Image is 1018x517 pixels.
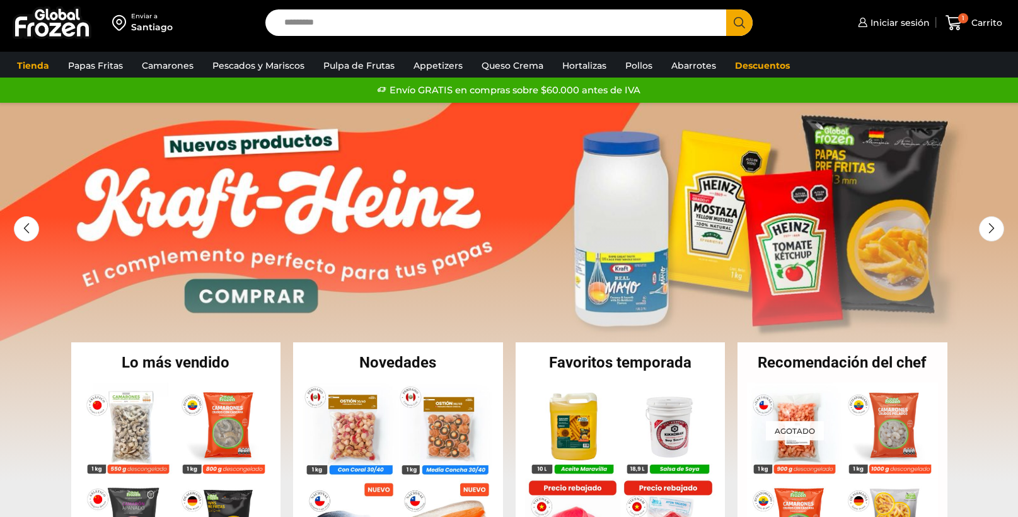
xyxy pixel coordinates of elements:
a: Descuentos [729,54,796,78]
a: Pescados y Mariscos [206,54,311,78]
a: Papas Fritas [62,54,129,78]
a: Camarones [136,54,200,78]
a: Appetizers [407,54,469,78]
a: 1 Carrito [942,8,1005,38]
a: Tienda [11,54,55,78]
h2: Lo más vendido [71,355,281,370]
h2: Novedades [293,355,503,370]
span: Iniciar sesión [867,16,930,29]
a: Queso Crema [475,54,550,78]
div: Previous slide [14,216,39,241]
button: Search button [726,9,753,36]
div: Santiago [131,21,173,33]
span: 1 [958,13,968,23]
p: Agotado [766,421,824,440]
a: Pollos [619,54,659,78]
a: Hortalizas [556,54,613,78]
a: Abarrotes [665,54,722,78]
div: Enviar a [131,12,173,21]
a: Pulpa de Frutas [317,54,401,78]
h2: Favoritos temporada [516,355,726,370]
img: address-field-icon.svg [112,12,131,33]
h2: Recomendación del chef [737,355,947,370]
a: Iniciar sesión [855,10,930,35]
div: Next slide [979,216,1004,241]
span: Carrito [968,16,1002,29]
